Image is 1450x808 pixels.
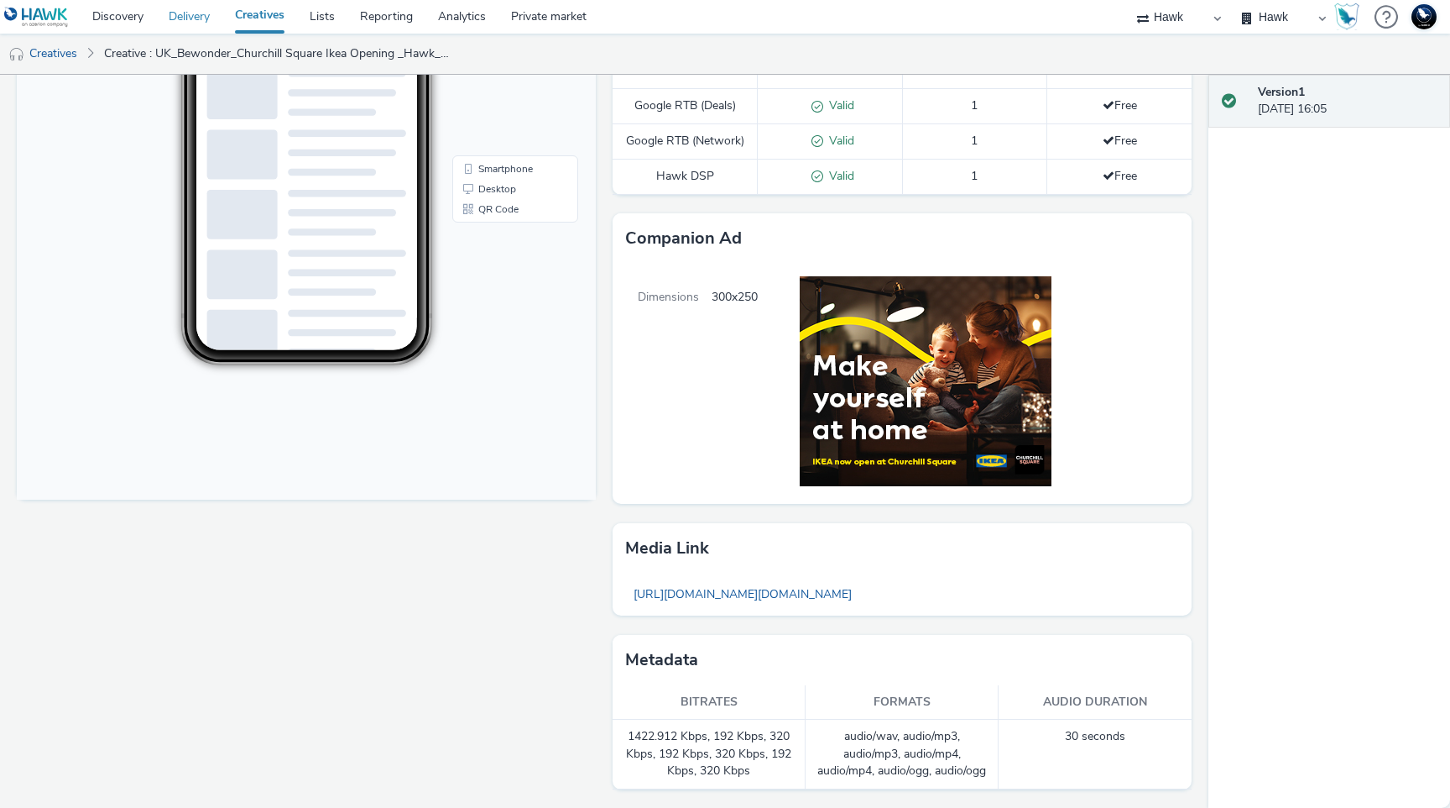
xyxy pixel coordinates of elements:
[462,373,499,383] span: Desktop
[1103,133,1137,149] span: Free
[96,34,458,74] a: Creative : UK_Bewonder_Churchill Square Ikea Opening _Hawk_Audio_30_300x250_23.09.2025
[8,46,25,63] img: audio
[439,348,558,368] li: Smartphone
[625,536,709,561] h3: Media link
[999,685,1192,720] th: Audio duration
[999,720,1192,789] td: 30 seconds
[197,65,216,74] span: 10:46
[1411,4,1437,29] img: Support Hawk
[462,393,502,403] span: QR Code
[613,720,806,789] td: 1422.912 Kbps, 192 Kbps, 320 Kbps, 192 Kbps, 320 Kbps, 192 Kbps, 320 Kbps
[613,124,758,160] td: Google RTB (Network)
[823,168,854,184] span: Valid
[823,97,854,113] span: Valid
[439,368,558,388] li: Desktop
[806,720,999,789] td: audio/wav, audio/mp3, audio/mp3, audio/mp4, audio/mp4, audio/ogg, audio/ogg
[1103,168,1137,184] span: Free
[462,353,516,363] span: Smartphone
[625,578,860,611] a: [URL][DOMAIN_NAME][DOMAIN_NAME]
[1334,3,1366,30] a: Hawk Academy
[971,168,978,184] span: 1
[613,89,758,124] td: Google RTB (Deals)
[712,264,758,504] span: 300x250
[439,388,558,408] li: QR Code
[823,133,854,149] span: Valid
[4,7,69,28] img: undefined Logo
[758,264,1064,499] img: Companion Ad
[625,226,742,251] h3: Companion Ad
[613,264,712,504] span: Dimensions
[806,685,999,720] th: Formats
[971,97,978,113] span: 1
[625,648,698,673] h3: Metadata
[971,133,978,149] span: 1
[1334,3,1359,30] img: Hawk Academy
[1103,97,1137,113] span: Free
[613,685,806,720] th: Bitrates
[1258,84,1305,100] strong: Version 1
[613,159,758,194] td: Hawk DSP
[1258,84,1437,118] div: [DATE] 16:05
